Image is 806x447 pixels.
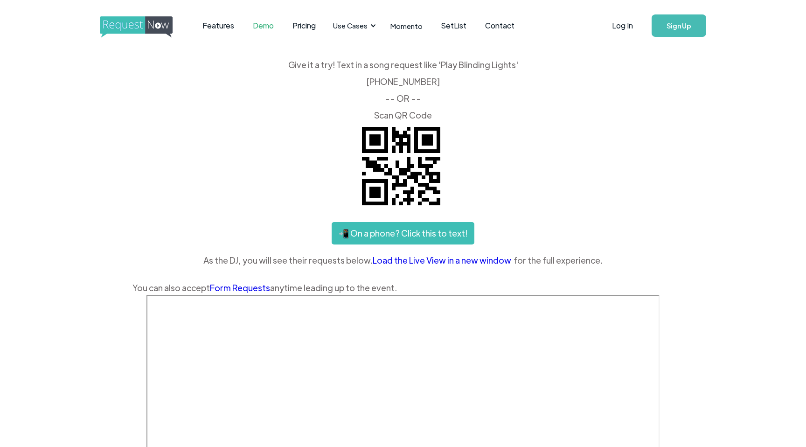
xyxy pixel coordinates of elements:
[132,61,674,119] div: Give it a try! Text in a song request like 'Play Blinding Lights' ‍ [PHONE_NUMBER] -- OR -- ‍ Sca...
[373,253,514,267] a: Load the Live View in a new window
[432,11,476,40] a: SetList
[652,14,706,37] a: Sign Up
[603,9,642,42] a: Log In
[100,16,170,35] a: home
[333,21,368,31] div: Use Cases
[476,11,524,40] a: Contact
[132,281,674,295] div: You can also accept anytime leading up to the event.
[354,119,448,213] img: QR code
[283,11,325,40] a: Pricing
[243,11,283,40] a: Demo
[132,253,674,267] div: As the DJ, you will see their requests below. for the full experience.
[381,12,432,40] a: Momento
[100,16,190,38] img: requestnow logo
[327,11,379,40] div: Use Cases
[210,282,270,293] a: Form Requests
[193,11,243,40] a: Features
[332,222,474,244] a: 📲 On a phone? Click this to text!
